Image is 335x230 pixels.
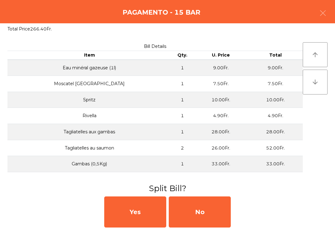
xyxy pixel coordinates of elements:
td: 2 [171,140,193,156]
td: 1 [171,124,193,140]
span: Total Price [7,26,30,32]
td: Moscatel [GEOGRAPHIC_DATA] [7,76,171,92]
td: 1 [171,60,193,76]
td: 33.00Fr. [194,156,248,172]
td: 52.00Fr. [248,140,303,156]
td: 1 [171,92,193,108]
td: 7.50Fr. [248,76,303,92]
button: arrow_upward [303,42,328,67]
h4: Pagamento - 15 BAR [123,8,200,17]
td: 7.50Fr. [194,76,248,92]
td: 1 [171,172,193,188]
td: 10.00Fr. [194,92,248,108]
i: arrow_upward [311,51,319,58]
td: 35.00Fr. [194,172,248,188]
td: 4.90Fr. [194,108,248,124]
td: Tagliatelles aux gambas [7,124,171,140]
td: Rivella [7,108,171,124]
td: Tagliatelles au saumon [7,140,171,156]
td: 9.00Fr. [248,60,303,76]
span: 266.40Fr. [30,26,52,32]
td: 28.00Fr. [248,124,303,140]
td: Pavé de saumon [7,172,171,188]
th: U. Price [194,51,248,60]
td: 10.00Fr. [248,92,303,108]
th: Total [248,51,303,60]
td: 4.90Fr. [248,108,303,124]
td: 33.00Fr. [248,156,303,172]
h3: Split Bill? [5,183,330,194]
td: 1 [171,108,193,124]
td: 1 [171,76,193,92]
th: Item [7,51,171,60]
i: arrow_downward [311,78,319,86]
td: Eau minéral gazeuse (1l) [7,60,171,76]
div: Yes [104,196,166,228]
td: Gambas (0,5Kg) [7,156,171,172]
td: 1 [171,156,193,172]
span: Bill Details [144,44,166,49]
button: arrow_downward [303,70,328,94]
td: 35.00Fr. [248,172,303,188]
td: Spritz [7,92,171,108]
th: Qty. [171,51,193,60]
td: 28.00Fr. [194,124,248,140]
td: 26.00Fr. [194,140,248,156]
td: 9.00Fr. [194,60,248,76]
div: No [169,196,231,228]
